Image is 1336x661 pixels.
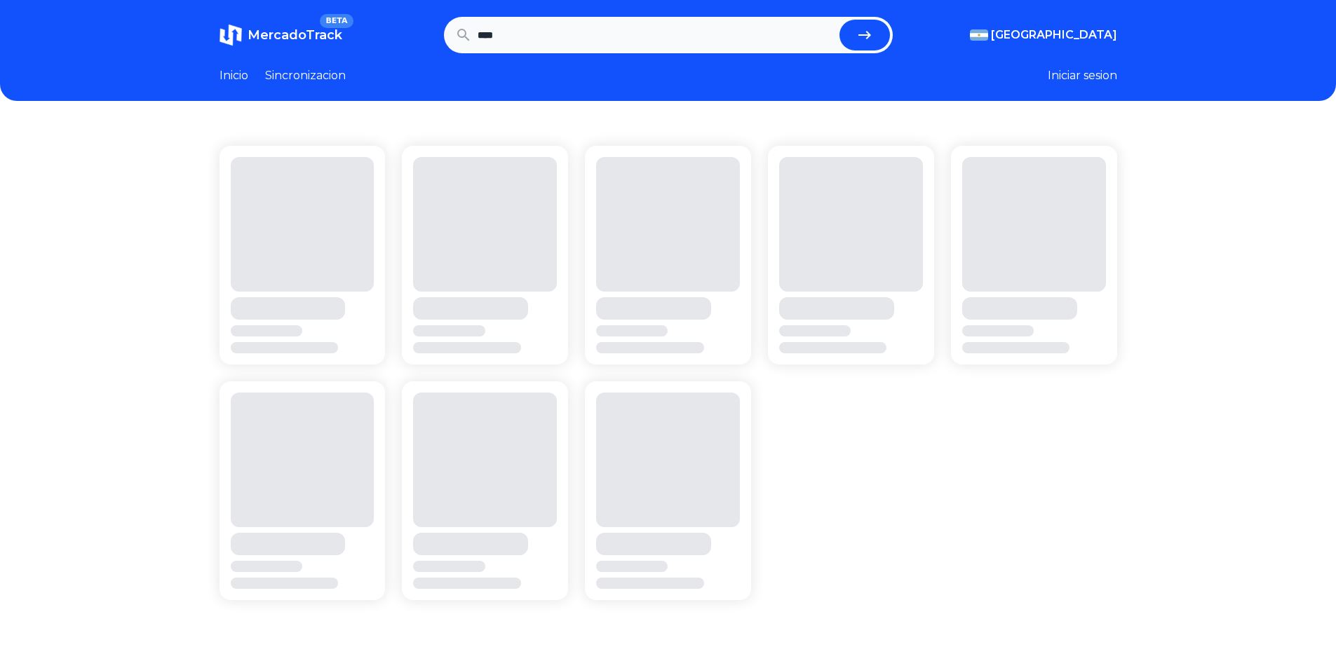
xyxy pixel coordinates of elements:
span: MercadoTrack [248,27,342,43]
button: [GEOGRAPHIC_DATA] [970,27,1117,43]
button: Iniciar sesion [1048,67,1117,84]
span: [GEOGRAPHIC_DATA] [991,27,1117,43]
span: BETA [320,14,353,28]
a: Sincronizacion [265,67,346,84]
a: MercadoTrackBETA [220,24,342,46]
a: Inicio [220,67,248,84]
img: MercadoTrack [220,24,242,46]
img: Argentina [970,29,988,41]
